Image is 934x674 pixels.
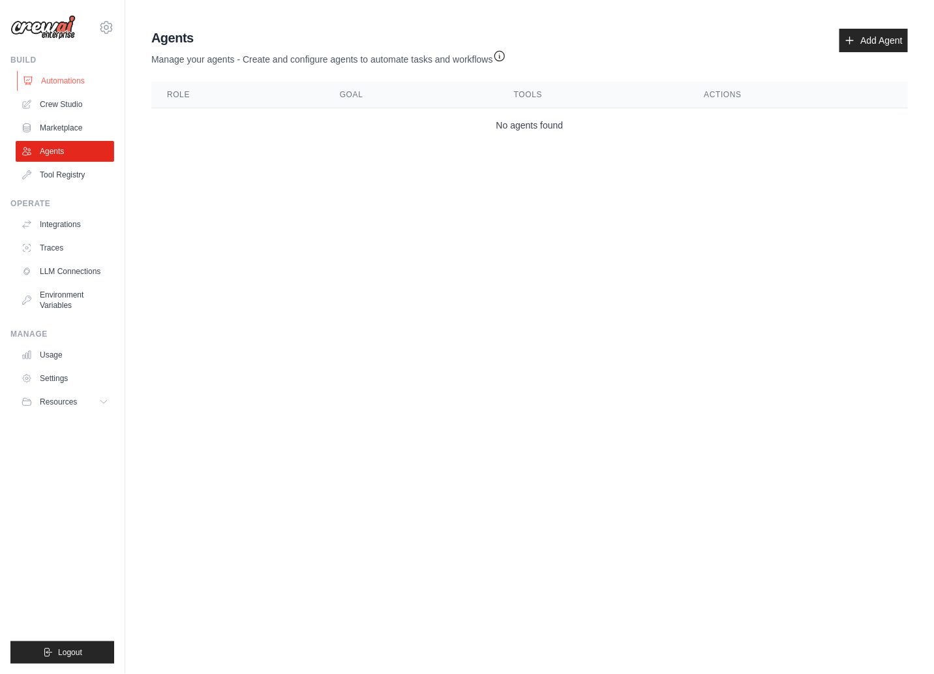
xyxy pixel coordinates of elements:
th: Role [151,82,324,108]
a: Environment Variables [16,284,114,316]
span: Resources [40,397,77,407]
button: Resources [16,391,114,412]
a: Marketplace [16,117,114,138]
a: Traces [16,237,114,258]
a: Agents [16,141,114,162]
h2: Agents [151,29,506,47]
a: Integrations [16,214,114,235]
a: Add Agent [839,29,908,52]
a: LLM Connections [16,261,114,282]
th: Tools [498,82,689,108]
td: No agents found [151,108,908,143]
th: Actions [688,82,908,108]
a: Usage [16,345,114,365]
a: Tool Registry [16,164,114,185]
div: Build [10,55,114,65]
img: Logo [10,15,76,40]
div: Manage [10,329,114,339]
button: Logout [10,641,114,664]
div: Operate [10,198,114,209]
a: Settings [16,368,114,389]
th: Goal [324,82,498,108]
p: Manage your agents - Create and configure agents to automate tasks and workflows [151,47,506,66]
a: Automations [17,70,115,91]
a: Crew Studio [16,94,114,115]
span: Logout [58,647,82,658]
